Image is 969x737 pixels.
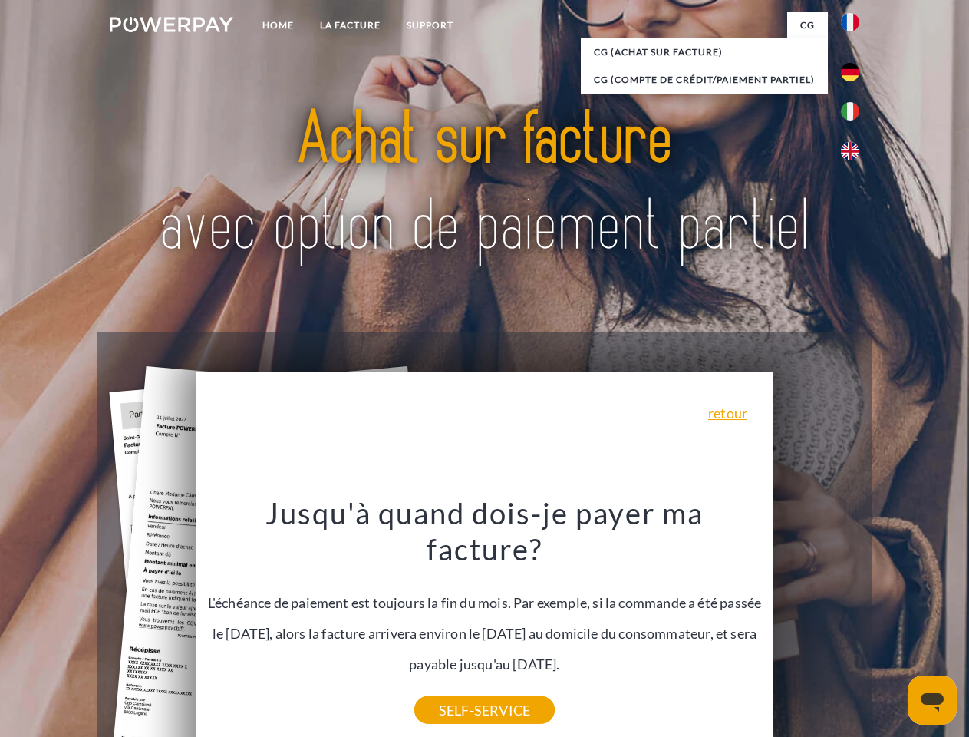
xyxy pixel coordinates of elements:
[581,38,828,66] a: CG (achat sur facture)
[708,406,747,420] a: retour
[841,142,859,160] img: en
[908,676,957,725] iframe: Bouton de lancement de la fenêtre de messagerie
[205,494,765,710] div: L'échéance de paiement est toujours la fin du mois. Par exemple, si la commande a été passée le [...
[110,17,233,32] img: logo-powerpay-white.svg
[841,63,859,81] img: de
[787,12,828,39] a: CG
[147,74,822,294] img: title-powerpay_fr.svg
[414,696,555,724] a: SELF-SERVICE
[841,102,859,121] img: it
[307,12,394,39] a: LA FACTURE
[249,12,307,39] a: Home
[841,13,859,31] img: fr
[394,12,466,39] a: Support
[205,494,765,568] h3: Jusqu'à quand dois-je payer ma facture?
[581,66,828,94] a: CG (Compte de crédit/paiement partiel)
